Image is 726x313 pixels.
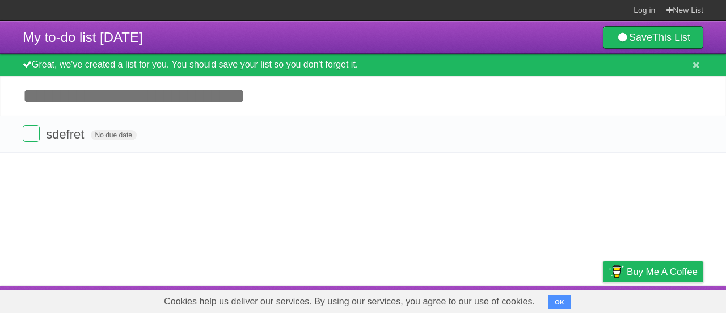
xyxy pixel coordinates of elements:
span: sdefret [46,127,87,141]
img: Buy me a coffee [609,262,624,281]
a: About [452,289,476,310]
span: Buy me a coffee [627,262,698,282]
a: Terms [550,289,575,310]
span: No due date [91,130,137,140]
button: OK [548,295,571,309]
label: Done [23,125,40,142]
span: Cookies help us deliver our services. By using our services, you agree to our use of cookies. [153,290,546,313]
a: Buy me a coffee [603,261,703,282]
a: Developers [489,289,535,310]
a: SaveThis List [603,26,703,49]
b: This List [652,32,690,43]
span: My to-do list [DATE] [23,30,143,45]
a: Suggest a feature [632,289,703,310]
a: Privacy [588,289,618,310]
